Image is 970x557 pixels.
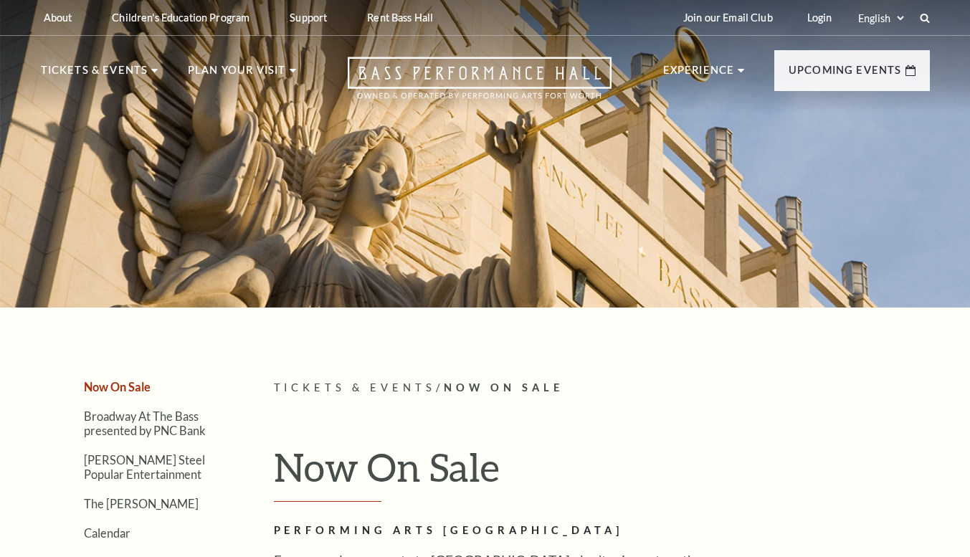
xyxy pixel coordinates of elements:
a: [PERSON_NAME] Steel Popular Entertainment [84,453,205,480]
select: Select: [855,11,906,25]
p: Rent Bass Hall [367,11,433,24]
a: Now On Sale [84,380,151,394]
span: Tickets & Events [274,381,437,394]
a: Calendar [84,526,130,540]
p: Tickets & Events [41,62,148,87]
p: Children's Education Program [112,11,249,24]
p: / [274,379,930,397]
p: About [44,11,72,24]
a: Broadway At The Bass presented by PNC Bank [84,409,206,437]
p: Support [290,11,327,24]
p: Upcoming Events [789,62,902,87]
p: Experience [663,62,735,87]
span: Now On Sale [444,381,564,394]
h2: Performing Arts [GEOGRAPHIC_DATA] [274,522,740,540]
h1: Now On Sale [274,444,930,503]
p: Plan Your Visit [188,62,286,87]
a: The [PERSON_NAME] [84,497,199,510]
